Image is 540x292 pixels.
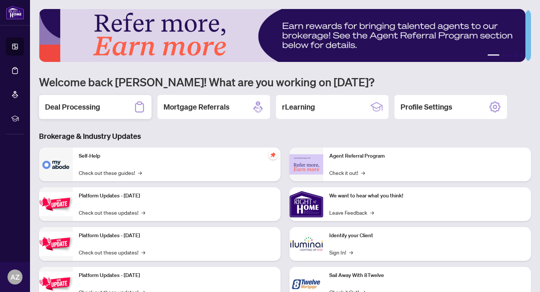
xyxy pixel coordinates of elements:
[79,232,274,240] p: Platform Updates - [DATE]
[268,151,277,160] span: pushpin
[349,248,353,256] span: →
[289,154,323,175] img: Agent Referral Program
[79,208,145,217] a: Check out these updates!→
[510,266,532,288] button: Open asap
[79,248,145,256] a: Check out these updates!→
[329,152,525,160] p: Agent Referral Program
[289,187,323,221] img: We want to hear what you think!
[141,208,145,217] span: →
[370,208,374,217] span: →
[138,169,142,177] span: →
[79,152,274,160] p: Self-Help
[487,54,499,57] button: 1
[39,192,73,216] img: Platform Updates - July 21, 2025
[6,6,24,20] img: logo
[79,192,274,200] p: Platform Updates - [DATE]
[361,169,365,177] span: →
[289,227,323,261] img: Identify your Client
[514,54,517,57] button: 4
[282,102,315,112] h2: rLearning
[10,272,19,282] span: AZ
[79,169,142,177] a: Check out these guides!→
[141,248,145,256] span: →
[329,271,525,280] p: Sail Away With 8Twelve
[329,169,365,177] a: Check it out!→
[39,75,531,89] h1: Welcome back [PERSON_NAME]! What are you working on [DATE]?
[502,54,505,57] button: 2
[39,131,531,141] h3: Brokerage & Industry Updates
[39,232,73,256] img: Platform Updates - July 8, 2025
[45,102,100,112] h2: Deal Processing
[329,232,525,240] p: Identify your Client
[520,54,523,57] button: 5
[508,54,511,57] button: 3
[79,271,274,280] p: Platform Updates - [DATE]
[39,9,525,62] img: Slide 0
[39,148,73,181] img: Self-Help
[329,208,374,217] a: Leave Feedback→
[329,248,353,256] a: Sign In!→
[163,102,229,112] h2: Mortgage Referrals
[400,102,452,112] h2: Profile Settings
[329,192,525,200] p: We want to hear what you think!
